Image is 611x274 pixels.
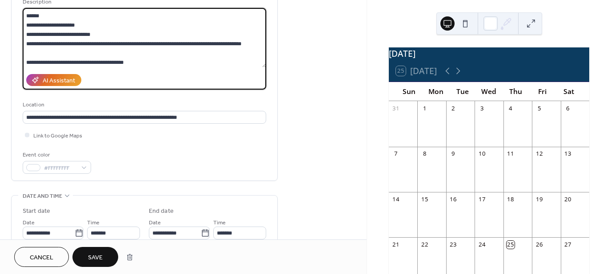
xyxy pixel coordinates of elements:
div: 18 [507,195,515,203]
div: 20 [564,195,572,203]
div: End date [149,207,174,216]
div: Thu [502,82,529,101]
span: Date [23,218,35,227]
div: 3 [478,104,486,112]
div: 24 [478,241,486,249]
div: AI Assistant [43,76,75,86]
div: 21 [392,241,400,249]
button: Cancel [14,247,69,267]
div: Location [23,100,264,110]
div: 8 [421,150,429,158]
div: 26 [535,241,543,249]
span: Date [149,218,161,227]
div: Sun [396,82,423,101]
div: 1 [421,104,429,112]
div: 11 [507,150,515,158]
button: Save [72,247,118,267]
button: AI Assistant [26,74,81,86]
div: [DATE] [389,47,589,60]
div: 25 [507,241,515,249]
div: 10 [478,150,486,158]
div: 12 [535,150,543,158]
div: 6 [564,104,572,112]
div: Start date [23,207,50,216]
span: Link to Google Maps [33,131,82,141]
div: 7 [392,150,400,158]
div: Event color [23,150,89,160]
div: 23 [449,241,457,249]
div: 15 [421,195,429,203]
span: Cancel [30,253,53,262]
div: 2 [449,104,457,112]
span: Save [88,253,103,262]
div: Fri [529,82,555,101]
div: 31 [392,104,400,112]
div: 17 [478,195,486,203]
div: 27 [564,241,572,249]
span: Time [213,218,226,227]
div: 22 [421,241,429,249]
div: 4 [507,104,515,112]
div: 19 [535,195,543,203]
div: 14 [392,195,400,203]
div: 5 [535,104,543,112]
div: 9 [449,150,457,158]
span: Date and time [23,192,62,201]
div: Sat [555,82,582,101]
div: 13 [564,150,572,158]
div: Tue [449,82,476,101]
div: Wed [476,82,503,101]
div: Mon [423,82,449,101]
span: Time [87,218,100,227]
div: 16 [449,195,457,203]
span: #FFFFFFFF [44,164,77,173]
